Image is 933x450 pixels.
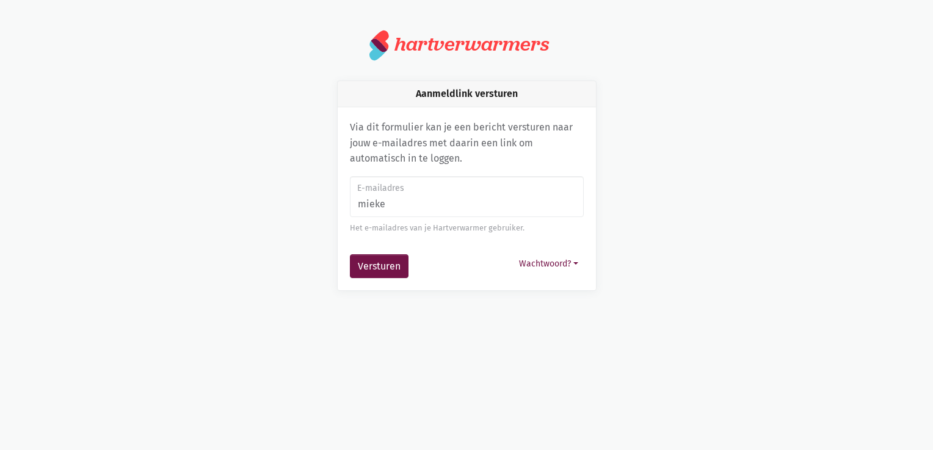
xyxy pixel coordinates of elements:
[350,222,584,234] div: Het e-mailadres van je Hartverwarmer gebruiker.
[369,29,564,61] a: hartverwarmers
[350,120,584,166] p: Via dit formulier kan je een bericht versturen naar jouw e-mailadres met daarin een link om autom...
[357,182,575,195] label: E-mailadres
[394,33,549,55] div: hartverwarmers
[350,176,584,279] form: Aanmeldlink versturen
[514,254,584,273] button: Wachtwoord?
[350,254,408,279] button: Versturen
[338,81,596,107] div: Aanmeldlink versturen
[369,29,390,61] img: logo.svg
